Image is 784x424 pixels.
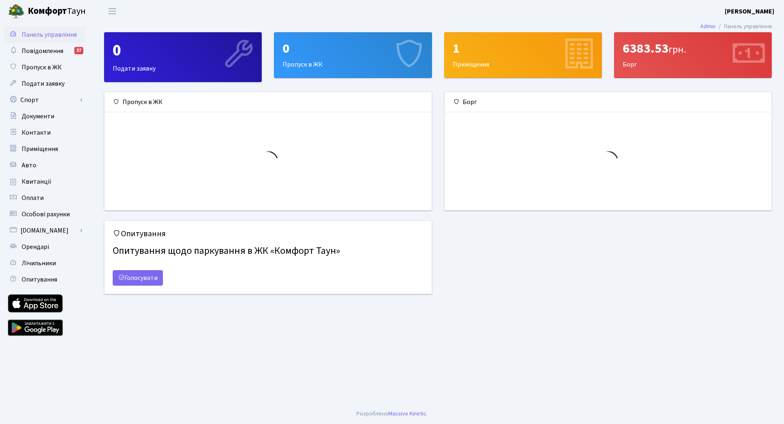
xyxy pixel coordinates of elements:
div: Пропуск в ЖК [105,92,432,112]
span: Оплати [22,193,44,202]
a: Орендарі [4,239,86,255]
span: Лічильники [22,259,56,268]
div: 6383.53 [623,41,763,56]
h4: Опитування щодо паркування в ЖК «Комфорт Таун» [113,242,423,260]
span: Опитування [22,275,57,284]
a: Приміщення [4,141,86,157]
button: Переключити навігацію [102,4,122,18]
span: Квитанції [22,177,51,186]
img: logo.png [8,3,24,20]
a: Admin [700,22,715,31]
span: Пропуск в ЖК [22,63,62,72]
div: Подати заявку [105,33,261,82]
a: Авто [4,157,86,173]
span: Орендарі [22,242,49,251]
a: Лічильники [4,255,86,271]
a: Повідомлення37 [4,43,86,59]
a: Контакти [4,124,86,141]
a: Massive Kinetic [388,409,426,418]
a: Подати заявку [4,75,86,92]
b: Комфорт [28,4,67,18]
span: Панель управління [22,30,77,39]
span: Подати заявку [22,79,65,88]
span: Особові рахунки [22,210,70,219]
a: Спорт [4,92,86,108]
span: Таун [28,4,86,18]
div: Борг [615,33,771,78]
div: 37 [74,47,83,54]
a: Голосувати [113,270,163,286]
div: Пропуск в ЖК [274,33,431,78]
a: 1Приміщення [444,32,602,78]
a: Розроблено [356,409,388,418]
a: Квитанції [4,173,86,190]
span: Авто [22,161,36,170]
nav: breadcrumb [688,18,784,35]
a: 0Подати заявку [104,32,262,82]
span: Повідомлення [22,47,63,55]
a: Панель управління [4,27,86,43]
h5: Опитування [113,229,423,239]
a: Документи [4,108,86,124]
a: [PERSON_NAME] [725,7,774,16]
div: 0 [283,41,423,56]
div: . [356,409,428,418]
a: Пропуск в ЖК [4,59,86,75]
a: Оплати [4,190,86,206]
div: Приміщення [445,33,601,78]
span: Приміщення [22,144,58,153]
a: 0Пропуск в ЖК [274,32,432,78]
div: Борг [445,92,772,112]
span: Контакти [22,128,51,137]
div: 1 [453,41,593,56]
span: Документи [22,112,54,121]
li: Панель управління [715,22,772,31]
a: [DOMAIN_NAME] [4,222,86,239]
div: 0 [113,41,253,60]
span: грн. [668,42,686,57]
a: Особові рахунки [4,206,86,222]
a: Опитування [4,271,86,288]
